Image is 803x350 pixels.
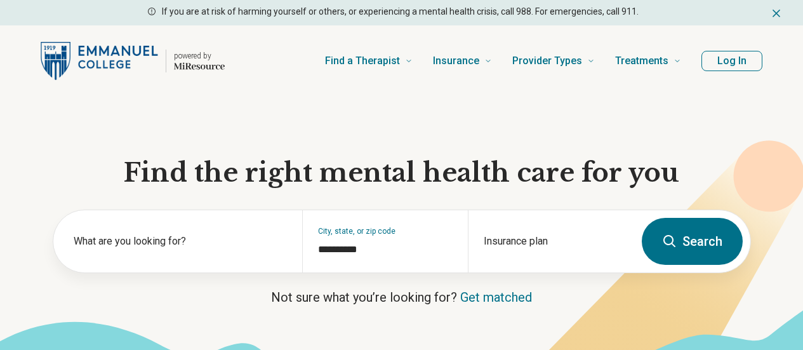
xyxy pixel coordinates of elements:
span: Treatments [615,52,668,70]
span: Find a Therapist [325,52,400,70]
button: Search [642,218,743,265]
a: Treatments [615,36,681,86]
button: Log In [701,51,762,71]
a: Insurance [433,36,492,86]
a: Find a Therapist [325,36,413,86]
a: Provider Types [512,36,595,86]
a: Get matched [460,290,532,305]
h1: Find the right mental health care for you [53,156,751,189]
p: Not sure what you’re looking for? [53,288,751,306]
span: Provider Types [512,52,582,70]
label: What are you looking for? [74,234,287,249]
a: Home page [41,41,225,81]
span: Insurance [433,52,479,70]
button: Dismiss [770,5,783,20]
p: powered by [174,51,225,61]
p: If you are at risk of harming yourself or others, or experiencing a mental health crisis, call 98... [162,5,639,18]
